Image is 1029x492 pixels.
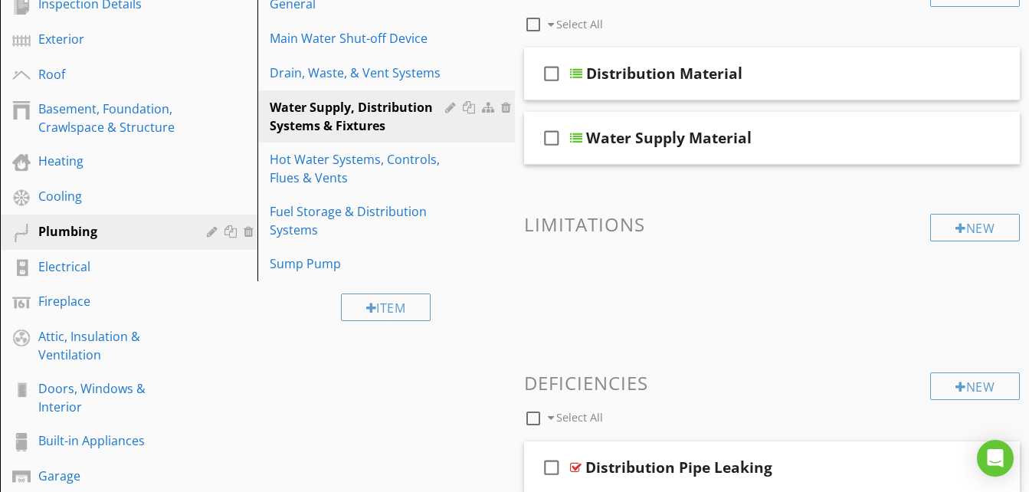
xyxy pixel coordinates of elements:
div: Water Supply Material [586,129,752,147]
div: Sump Pump [270,254,450,273]
div: Built-in Appliances [38,431,185,450]
i: check_box_outline_blank [539,55,564,92]
div: Electrical [38,257,185,276]
div: Exterior [38,30,185,48]
div: Fuel Storage & Distribution Systems [270,202,450,239]
div: New [930,214,1020,241]
div: Drain, Waste, & Vent Systems [270,64,450,82]
h3: Deficiencies [524,372,1021,393]
div: Plumbing [38,222,185,241]
div: Open Intercom Messenger [977,440,1014,477]
span: Select All [556,410,603,425]
div: Heating [38,152,185,170]
div: Distribution Pipe Leaking [585,458,772,477]
span: Select All [556,17,603,31]
div: New [930,372,1020,400]
div: Cooling [38,187,185,205]
div: Water Supply, Distribution Systems & Fixtures [270,98,450,135]
h3: Limitations [524,214,1021,235]
div: Main Water Shut-off Device [270,29,450,48]
div: Item [341,294,431,321]
i: check_box_outline_blank [539,120,564,156]
div: Doors, Windows & Interior [38,379,185,416]
div: Roof [38,65,185,84]
div: Attic, Insulation & Ventilation [38,327,185,364]
div: Distribution Material [586,64,742,83]
div: Basement, Foundation, Crawlspace & Structure [38,100,185,136]
div: Fireplace [38,292,185,310]
div: Garage [38,467,185,485]
i: check_box_outline_blank [539,449,564,486]
div: Hot Water Systems, Controls, Flues & Vents [270,150,450,187]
